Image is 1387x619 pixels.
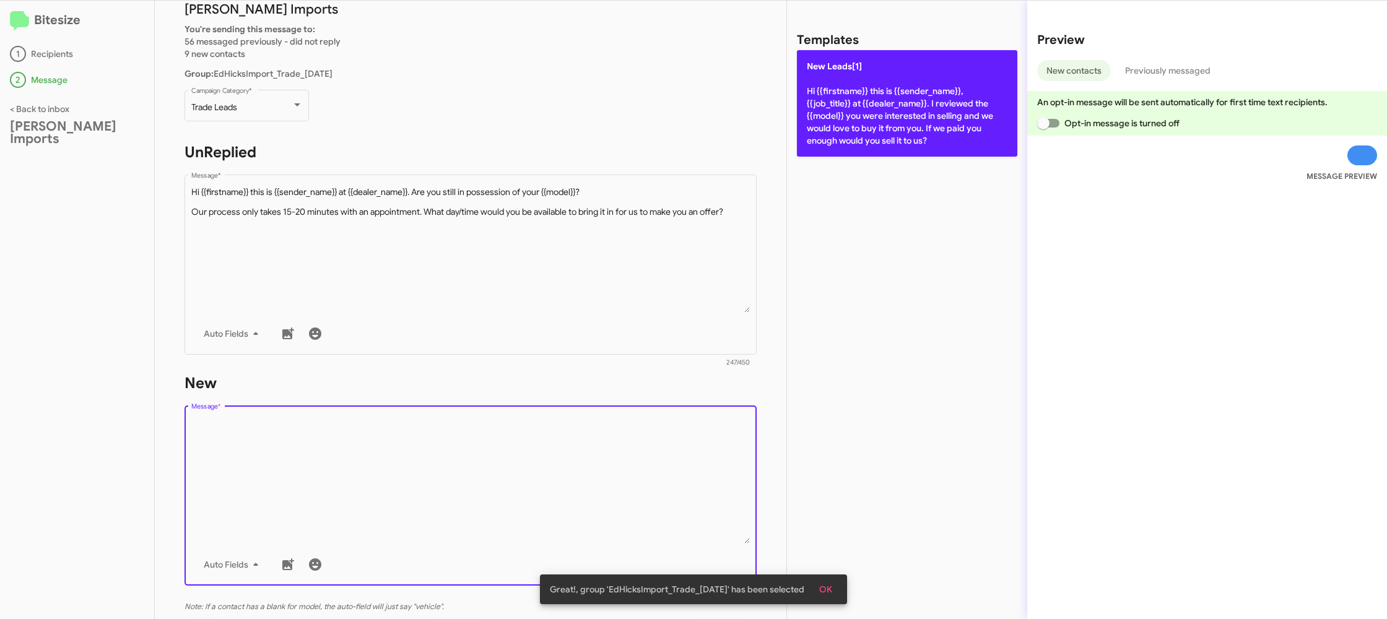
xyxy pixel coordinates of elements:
[191,102,237,113] span: Trade Leads
[797,30,859,50] h2: Templates
[1046,60,1102,81] span: New contacts
[194,322,273,345] button: Auto Fields
[185,68,333,79] span: EdHicksImport_Trade_[DATE]
[726,359,750,366] mat-hint: 247/450
[10,46,144,62] div: Recipients
[185,142,757,162] h1: UnReplied
[809,578,842,600] button: OK
[1064,116,1180,131] span: Opt-in message is turned off
[185,602,444,612] i: Note: If a contact has a blank for model, the auto-field will just say "vehicle".
[550,583,804,595] span: Great!, group 'EdHicksImport_Trade_[DATE]' has been selected
[797,50,1017,157] p: Hi {{firstname}} this is {{sender_name}}, {{job_title}} at {{dealer_name}}. I reviewed the {{mode...
[10,11,29,31] img: logo-minimal.svg
[185,373,757,393] h1: New
[185,68,214,79] b: Group:
[807,61,862,72] span: New Leads[1]
[185,48,245,59] span: 9 new contacts
[10,72,144,88] div: Message
[10,103,69,115] a: < Back to inbox
[10,120,144,145] div: [PERSON_NAME] Imports
[185,24,315,35] b: You're sending this message to:
[1307,170,1377,183] small: MESSAGE PREVIEW
[10,72,26,88] div: 2
[204,322,263,345] span: Auto Fields
[10,11,144,31] h2: Bitesize
[194,553,273,576] button: Auto Fields
[1116,60,1220,81] button: Previously messaged
[819,578,832,600] span: OK
[1037,60,1111,81] button: New contacts
[1037,30,1377,50] h2: Preview
[204,553,263,576] span: Auto Fields
[10,46,26,62] div: 1
[185,36,341,47] span: 56 messaged previously - did not reply
[1037,96,1377,108] p: An opt-in message will be sent automatically for first time text recipients.
[1125,60,1211,81] span: Previously messaged
[185,3,757,15] p: [PERSON_NAME] Imports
